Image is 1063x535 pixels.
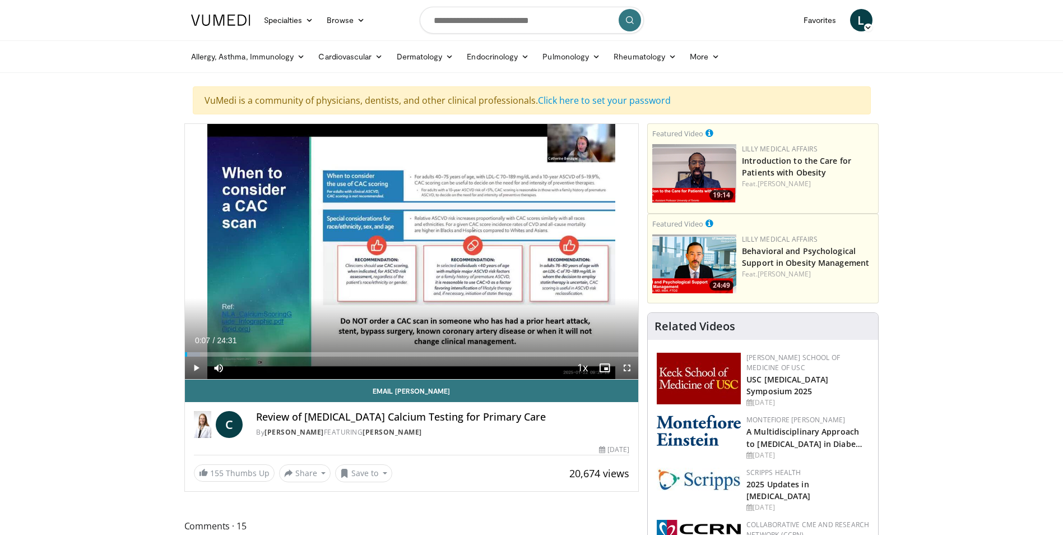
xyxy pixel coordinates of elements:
a: Lilly Medical Affairs [742,144,818,154]
div: By FEATURING [256,427,629,437]
img: Dr. Catherine P. Benziger [194,411,212,438]
img: ba3304f6-7838-4e41-9c0f-2e31ebde6754.png.150x105_q85_crop-smart_upscale.png [652,234,736,293]
button: Enable picture-in-picture mode [593,357,616,379]
img: acc2e291-ced4-4dd5-b17b-d06994da28f3.png.150x105_q85_crop-smart_upscale.png [652,144,736,203]
a: Pulmonology [536,45,607,68]
span: 0:07 [195,336,210,345]
a: [PERSON_NAME] [363,427,422,437]
a: Dermatology [390,45,461,68]
img: VuMedi Logo [191,15,250,26]
small: Featured Video [652,128,703,139]
span: 20,674 views [569,467,629,480]
span: / [213,336,215,345]
button: Fullscreen [616,357,638,379]
a: More [683,45,726,68]
a: 19:14 [652,144,736,203]
div: VuMedi is a community of physicians, dentists, and other clinical professionals. [193,86,871,114]
a: L [850,9,872,31]
div: [DATE] [746,450,869,460]
span: 24:49 [709,280,734,290]
a: Cardiovascular [312,45,389,68]
span: 155 [210,468,224,478]
a: Introduction to the Care for Patients with Obesity [742,155,851,178]
a: Scripps Health [746,468,801,477]
div: [DATE] [746,502,869,513]
a: Browse [320,9,372,31]
a: Behavioral and Psychological Support in Obesity Management [742,246,869,268]
video-js: Video Player [185,124,639,380]
a: Endocrinology [460,45,536,68]
img: b0142b4c-93a1-4b58-8f91-5265c282693c.png.150x105_q85_autocrop_double_scale_upscale_version-0.2.png [657,415,741,446]
div: Feat. [742,269,874,279]
div: Progress Bar [185,352,639,357]
a: C [216,411,243,438]
a: Click here to set your password [538,94,671,107]
a: Montefiore [PERSON_NAME] [746,415,845,425]
a: 24:49 [652,234,736,293]
h4: Review of [MEDICAL_DATA] Calcium Testing for Primary Care [256,411,629,423]
img: 7b941f1f-d101-407a-8bfa-07bd47db01ba.png.150x105_q85_autocrop_double_scale_upscale_version-0.2.jpg [657,353,741,404]
span: Comments 15 [184,519,639,533]
a: Favorites [797,9,843,31]
a: Rheumatology [607,45,683,68]
span: 19:14 [709,190,734,200]
div: Feat. [742,179,874,189]
a: 155 Thumbs Up [194,464,275,482]
a: [PERSON_NAME] [758,269,811,279]
input: Search topics, interventions [420,7,644,34]
a: [PERSON_NAME] [264,427,324,437]
button: Share [279,464,331,482]
button: Playback Rate [571,357,593,379]
a: USC [MEDICAL_DATA] Symposium 2025 [746,374,828,396]
a: 2025 Updates in [MEDICAL_DATA] [746,479,810,501]
a: Specialties [257,9,321,31]
a: Lilly Medical Affairs [742,234,818,244]
div: [DATE] [599,445,629,455]
span: 24:31 [217,336,236,345]
h4: Related Videos [654,320,735,333]
small: Featured Video [652,219,703,229]
a: Email [PERSON_NAME] [185,380,639,402]
a: [PERSON_NAME] [758,179,811,188]
div: [DATE] [746,398,869,408]
button: Mute [207,357,230,379]
img: c9f2b0b7-b02a-4276-a72a-b0cbb4230bc1.jpg.150x105_q85_autocrop_double_scale_upscale_version-0.2.jpg [657,468,741,491]
button: Save to [335,464,392,482]
button: Play [185,357,207,379]
a: A Multidisciplinary Approach to [MEDICAL_DATA] in Diabe… [746,426,862,449]
a: [PERSON_NAME] School of Medicine of USC [746,353,840,372]
a: Allergy, Asthma, Immunology [184,45,312,68]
